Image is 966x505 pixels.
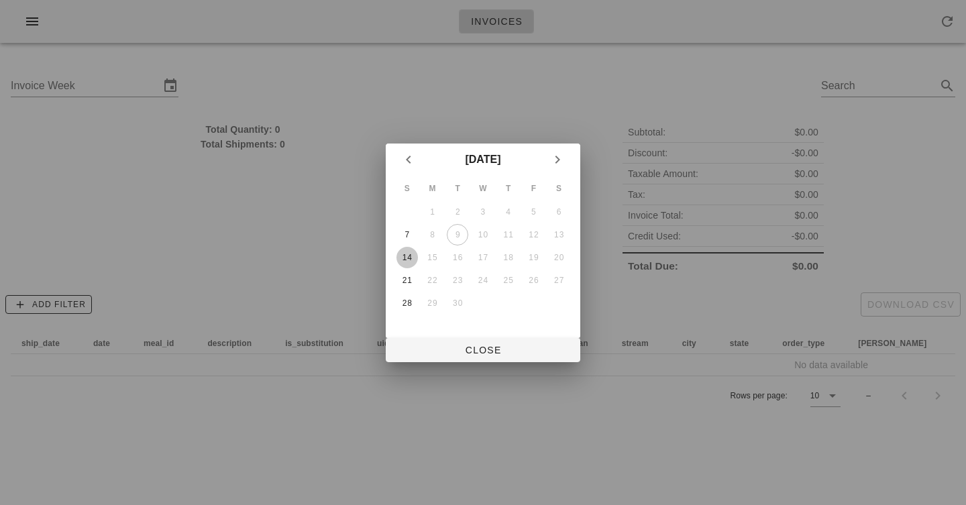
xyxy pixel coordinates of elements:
span: Close [396,345,570,355]
th: S [547,177,571,200]
button: 21 [396,270,418,291]
button: Next month [545,148,570,172]
th: S [395,177,419,200]
button: Previous month [396,148,421,172]
div: 21 [396,276,418,285]
button: [DATE] [460,146,506,173]
button: 14 [396,247,418,268]
button: 7 [396,224,418,245]
th: T [445,177,470,200]
button: 28 [396,292,418,314]
th: M [421,177,445,200]
th: W [471,177,495,200]
div: 28 [396,298,418,308]
th: T [496,177,521,200]
div: 14 [396,253,418,262]
th: F [522,177,546,200]
button: Close [386,338,580,362]
div: 7 [396,230,418,239]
